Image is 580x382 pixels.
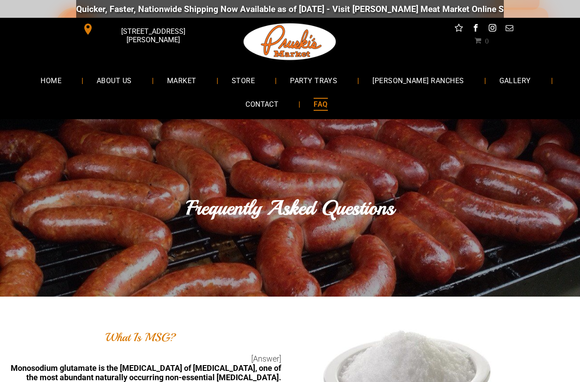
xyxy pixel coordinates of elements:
font: Frequently Asked Questions [186,195,394,221]
a: [STREET_ADDRESS][PERSON_NAME] [76,22,212,36]
a: [PERSON_NAME] RANCHES [359,68,477,92]
a: CONTACT [232,92,292,116]
font: What Is MSG? [106,330,176,345]
span: 0 [485,37,489,44]
a: facebook [470,22,482,36]
a: MARKET [154,68,210,92]
span: [STREET_ADDRESS][PERSON_NAME] [96,23,211,48]
a: STORE [218,68,268,92]
a: HOME [27,68,75,92]
a: GALLERY [486,68,544,92]
span: [Answer] [251,354,281,363]
a: instagram [487,22,498,36]
a: ABOUT US [83,68,145,92]
b: Monosodium glutamate is the [MEDICAL_DATA] of [MEDICAL_DATA], one of the most abundant naturally ... [11,363,281,382]
a: Social network [453,22,465,36]
a: FAQ [300,92,341,116]
a: PARTY TRAYS [277,68,351,92]
a: email [504,22,515,36]
img: Pruski-s+Market+HQ+Logo2-1920w.png [242,18,338,66]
